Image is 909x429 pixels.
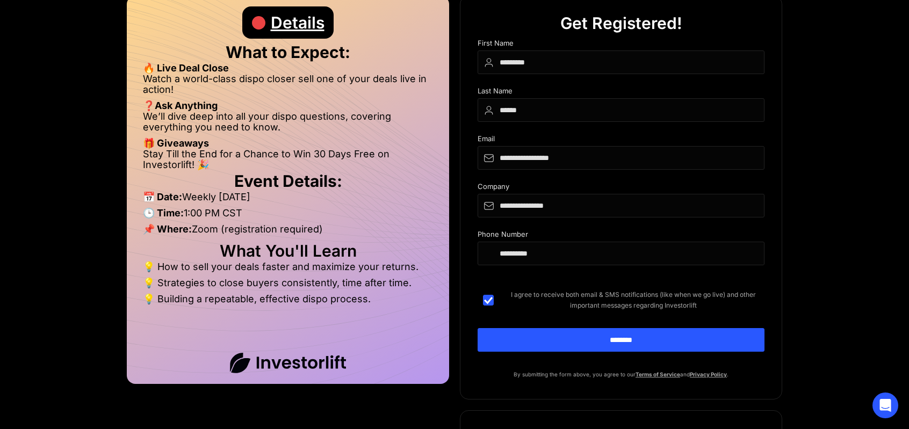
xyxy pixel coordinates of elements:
[234,171,342,191] strong: Event Details:
[690,371,727,377] a: Privacy Policy
[143,191,182,202] strong: 📅 Date:
[478,87,764,98] div: Last Name
[143,74,433,100] li: Watch a world-class dispo closer sell one of your deals live in action!
[478,183,764,194] div: Company
[478,135,764,146] div: Email
[478,369,764,380] p: By submitting the form above, you agree to our and .
[143,111,433,138] li: We’ll dive deep into all your dispo questions, covering everything you need to know.
[143,100,218,111] strong: ❓Ask Anything
[143,62,229,74] strong: 🔥 Live Deal Close
[143,192,433,208] li: Weekly [DATE]
[478,39,764,369] form: DIspo Day Main Form
[872,392,898,418] div: Open Intercom Messenger
[143,261,433,278] li: 💡 How to sell your deals faster and maximize your returns.
[143,208,433,224] li: 1:00 PM CST
[143,207,184,219] strong: 🕒 Time:
[271,6,324,39] div: Details
[226,42,350,62] strong: What to Expect:
[143,223,192,235] strong: 📌 Where:
[143,137,209,149] strong: 🎁 Giveaways
[560,7,682,39] div: Get Registered!
[143,294,433,304] li: 💡 Building a repeatable, effective dispo process.
[502,289,764,311] span: I agree to receive both email & SMS notifications (like when we go live) and other important mess...
[143,149,433,170] li: Stay Till the End for a Chance to Win 30 Days Free on Investorlift! 🎉
[636,371,680,377] a: Terms of Service
[143,278,433,294] li: 💡 Strategies to close buyers consistently, time after time.
[143,245,433,256] h2: What You'll Learn
[143,224,433,240] li: Zoom (registration required)
[478,39,764,50] div: First Name
[478,230,764,242] div: Phone Number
